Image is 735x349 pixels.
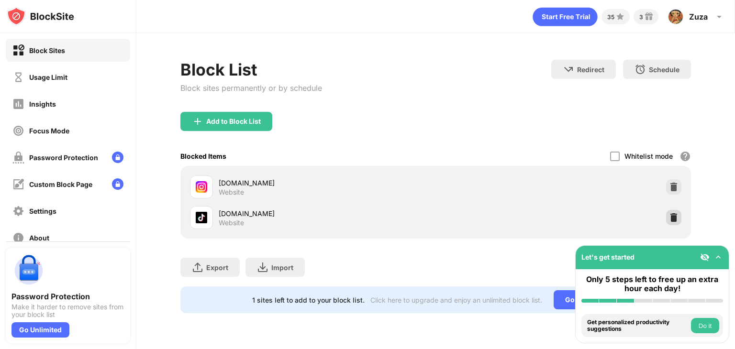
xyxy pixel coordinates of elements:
div: Block List [180,60,322,79]
img: logo-blocksite.svg [7,7,74,26]
div: Website [219,218,244,227]
div: Redirect [577,65,604,74]
div: Website [219,188,244,196]
div: Make it harder to remove sites from your block list [11,303,124,318]
img: reward-small.svg [643,11,655,22]
div: Let's get started [581,253,635,261]
img: favicons [196,212,207,223]
div: Schedule [649,65,679,74]
div: Settings [29,207,56,215]
img: omni-setup-toggle.svg [713,252,723,262]
img: customize-block-page-off.svg [12,178,24,190]
img: insights-off.svg [12,98,24,110]
img: settings-off.svg [12,205,24,217]
img: time-usage-off.svg [12,71,24,83]
div: 3 [639,13,643,21]
img: password-protection-off.svg [12,152,24,164]
img: lock-menu.svg [112,178,123,190]
div: Only 5 steps left to free up an extra hour each day! [581,275,723,293]
img: lock-menu.svg [112,152,123,163]
div: animation [533,7,598,26]
img: points-small.svg [614,11,626,22]
img: ACg8ocLSHh4_5lOcPKnASuGHmy4K04b0xCOoQ8QxaIKLNZPoa14x1GFx=s96-c [668,9,683,24]
div: Blocked Items [180,152,226,160]
img: focus-off.svg [12,125,24,137]
div: Custom Block Page [29,180,92,188]
div: Usage Limit [29,73,67,81]
button: Do it [691,318,719,333]
div: Click here to upgrade and enjoy an unlimited block list. [370,296,542,304]
div: Go Unlimited [554,290,619,309]
div: Password Protection [11,292,124,301]
div: Insights [29,100,56,108]
div: 1 sites left to add to your block list. [252,296,365,304]
div: Add to Block List [206,118,261,125]
div: Whitelist mode [624,152,673,160]
img: push-password-protection.svg [11,253,46,288]
div: Focus Mode [29,127,69,135]
div: Import [271,263,293,272]
img: about-off.svg [12,232,24,244]
div: [DOMAIN_NAME] [219,208,435,218]
div: Zuza [689,12,708,22]
div: [DOMAIN_NAME] [219,178,435,188]
div: Block sites permanently or by schedule [180,83,322,93]
div: Block Sites [29,46,65,55]
img: favicons [196,181,207,193]
img: eye-not-visible.svg [700,252,710,262]
img: block-on.svg [12,44,24,56]
div: Export [206,263,228,272]
div: 35 [607,13,614,21]
div: About [29,234,49,242]
div: Get personalized productivity suggestions [587,319,689,333]
div: Go Unlimited [11,322,69,338]
div: Password Protection [29,153,98,162]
